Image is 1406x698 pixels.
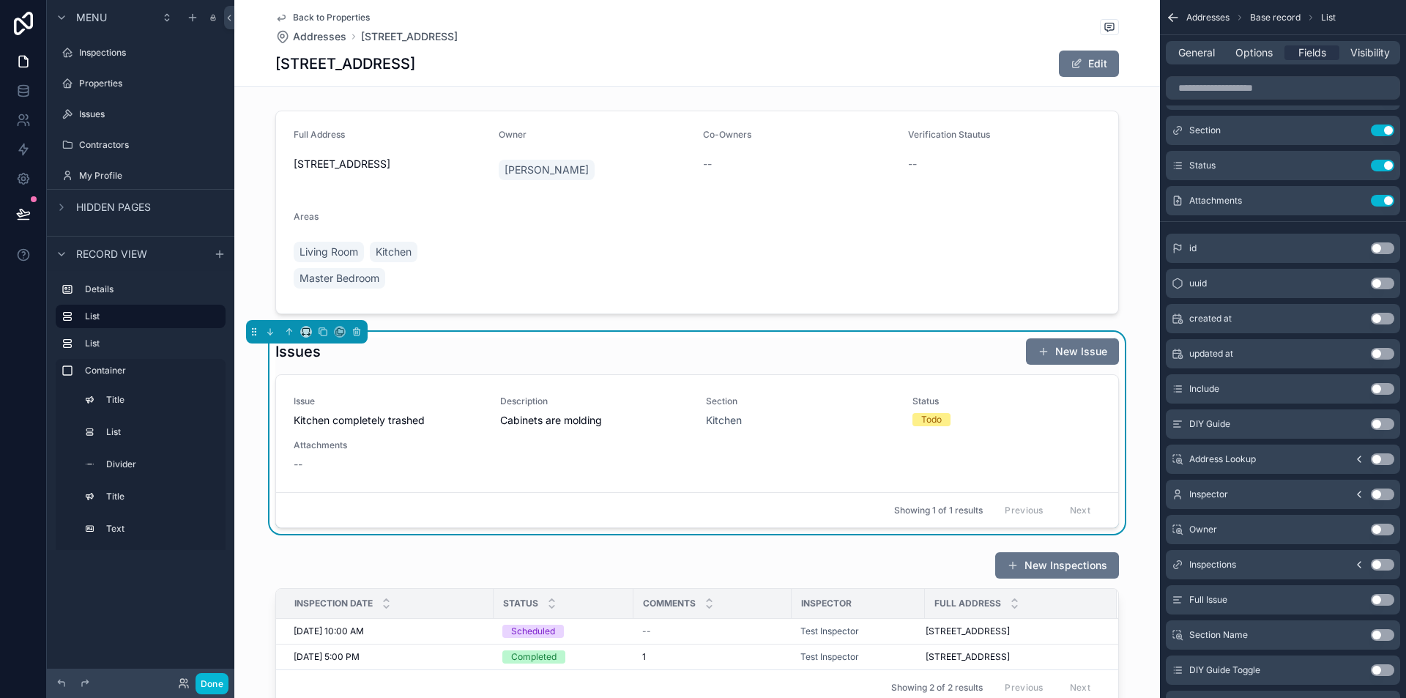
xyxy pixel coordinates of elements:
span: Section Name [1189,629,1248,641]
span: Include [1189,383,1219,395]
span: id [1189,242,1197,254]
span: Visibility [1350,45,1390,60]
span: updated at [1189,348,1233,360]
span: Full Issue [1189,594,1227,606]
span: DIY Guide [1189,418,1230,430]
span: Issue [294,396,483,407]
span: General [1178,45,1215,60]
span: Hidden pages [76,200,151,215]
label: List [106,426,217,438]
a: Back to Properties [275,12,370,23]
span: Showing 2 of 2 results [891,682,983,694]
span: Kitchen completely trashed [294,413,483,428]
span: uuid [1189,278,1207,289]
span: Section [706,396,895,407]
a: Issues [56,103,226,126]
button: Done [196,673,228,694]
label: List [85,311,214,322]
a: My Profile [56,164,226,188]
span: Status [1189,160,1216,171]
a: Kitchen [706,413,742,428]
span: Attachments [1189,195,1242,207]
span: Address Lookup [1189,453,1256,465]
span: Cabinets are molding [500,413,689,428]
span: List [1321,12,1336,23]
label: Details [85,283,220,295]
label: Title [106,394,217,406]
span: Description [500,396,689,407]
label: Contractors [79,139,223,151]
label: Properties [79,78,223,89]
div: Todo [921,413,942,426]
span: Options [1235,45,1273,60]
label: Divider [106,458,217,470]
span: Addresses [1186,12,1230,23]
span: Comments [643,598,696,609]
a: IssueKitchen completely trashedDescriptionCabinets are moldingSectionKitchenStatusTodoAttachments-- [276,375,1118,492]
label: List [85,338,220,349]
span: Inspections [1189,559,1236,571]
span: Attachments [294,439,483,451]
a: Contractors [56,133,226,157]
span: created at [1189,313,1232,324]
button: Edit [1059,51,1119,77]
span: Status [503,598,538,609]
label: Text [106,523,217,535]
span: Status [912,396,1101,407]
label: Container [85,365,220,376]
button: New Issue [1026,338,1119,365]
span: Addresses [293,29,346,44]
label: My Profile [79,170,223,182]
span: Base record [1250,12,1301,23]
a: Inspections [56,41,226,64]
span: Owner [1189,524,1217,535]
a: Addresses [275,29,346,44]
span: Section [1189,125,1221,136]
span: Record view [76,247,147,261]
span: Inspector [1189,489,1228,500]
h1: [STREET_ADDRESS] [275,53,415,74]
h1: Issues [275,341,321,362]
span: Full Address [934,598,1001,609]
label: Inspections [79,47,223,59]
span: Showing 1 of 1 results [894,505,983,516]
span: Menu [76,10,107,25]
span: Fields [1298,45,1326,60]
a: Properties [56,72,226,95]
div: scrollable content [47,271,234,550]
a: [STREET_ADDRESS] [361,29,458,44]
span: Inspection Date [294,598,373,609]
span: Inspector [801,598,852,609]
label: Issues [79,108,223,120]
label: Title [106,491,217,502]
span: Back to Properties [293,12,370,23]
span: -- [294,457,302,472]
span: DIY Guide Toggle [1189,664,1260,676]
